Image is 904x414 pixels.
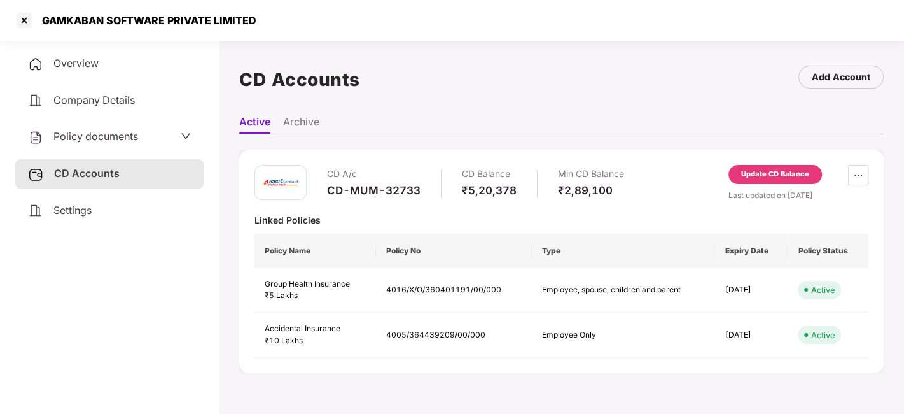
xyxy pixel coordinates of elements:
[810,283,835,296] div: Active
[714,268,788,313] td: [DATE]
[28,130,43,145] img: svg+xml;base64,PHN2ZyB4bWxucz0iaHR0cDovL3d3dy53My5vcmcvMjAwMC9zdmciIHdpZHRoPSIyNCIgaGVpZ2h0PSIyNC...
[728,189,868,201] div: Last updated on [DATE]
[283,115,319,134] li: Archive
[558,183,624,197] div: ₹2,89,100
[53,57,99,69] span: Overview
[376,268,532,313] td: 4016/X/O/360401191/00/000
[181,131,191,141] span: down
[28,167,44,182] img: svg+xml;base64,PHN2ZyB3aWR0aD0iMjUiIGhlaWdodD0iMjQiIHZpZXdCb3g9IjAgMCAyNSAyNCIgZmlsbD0ibm9uZSIgeG...
[54,167,120,180] span: CD Accounts
[28,203,43,218] img: svg+xml;base64,PHN2ZyB4bWxucz0iaHR0cDovL3d3dy53My5vcmcvMjAwMC9zdmciIHdpZHRoPSIyNCIgaGVpZ2h0PSIyNC...
[265,323,366,335] div: Accidental Insurance
[462,183,517,197] div: ₹5,20,378
[542,284,682,296] div: Employee, spouse, children and parent
[462,165,517,183] div: CD Balance
[265,278,366,290] div: Group Health Insurance
[542,329,682,341] div: Employee Only
[53,130,138,143] span: Policy documents
[327,183,421,197] div: CD-MUM-32733
[28,57,43,72] img: svg+xml;base64,PHN2ZyB4bWxucz0iaHR0cDovL3d3dy53My5vcmcvMjAwMC9zdmciIHdpZHRoPSIyNCIgaGVpZ2h0PSIyNC...
[376,313,532,358] td: 4005/364439209/00/000
[239,115,270,134] li: Active
[327,165,421,183] div: CD A/c
[714,313,788,358] td: [DATE]
[741,169,809,180] div: Update CD Balance
[34,14,256,27] div: GAMKABAN SOFTWARE PRIVATE LIMITED
[810,329,835,341] div: Active
[265,290,298,300] span: ₹5 Lakhs
[848,165,868,185] button: ellipsis
[788,234,868,268] th: Policy Status
[714,234,788,268] th: Expiry Date
[265,336,303,345] span: ₹10 Lakhs
[28,93,43,108] img: svg+xml;base64,PHN2ZyB4bWxucz0iaHR0cDovL3d3dy53My5vcmcvMjAwMC9zdmciIHdpZHRoPSIyNCIgaGVpZ2h0PSIyNC...
[812,70,870,84] div: Add Account
[261,176,300,189] img: icici.png
[532,234,715,268] th: Type
[53,94,135,106] span: Company Details
[254,234,376,268] th: Policy Name
[558,165,624,183] div: Min CD Balance
[254,214,868,226] div: Linked Policies
[53,204,92,217] span: Settings
[849,170,868,180] span: ellipsis
[239,66,360,94] h1: CD Accounts
[376,234,532,268] th: Policy No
